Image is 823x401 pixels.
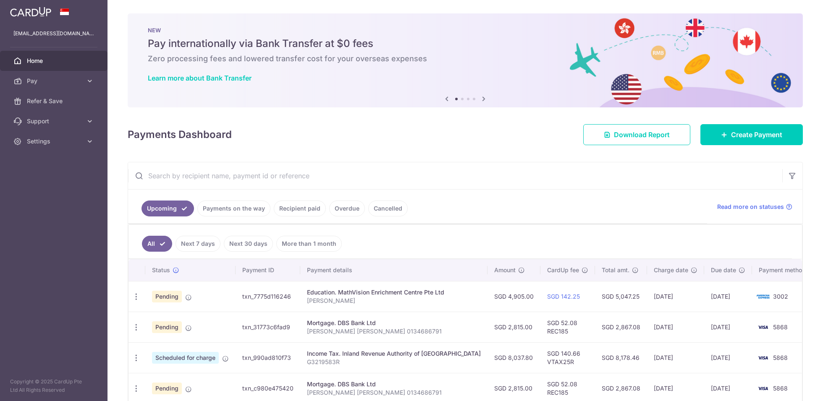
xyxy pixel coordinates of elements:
td: SGD 8,037.80 [488,342,540,373]
span: Due date [711,266,736,274]
td: [DATE] [704,281,752,312]
td: SGD 2,815.00 [488,312,540,342]
span: Pending [152,321,182,333]
span: Total amt. [602,266,629,274]
p: NEW [148,27,783,34]
iframe: Opens a widget where you can find more information [769,376,815,397]
a: Create Payment [700,124,803,145]
span: 5868 [773,354,788,361]
p: [PERSON_NAME] [PERSON_NAME] 0134686791 [307,388,481,397]
img: Bank transfer banner [128,13,803,107]
img: Bank Card [755,383,771,393]
td: SGD 8,178.46 [595,342,647,373]
a: Payments on the way [197,200,270,216]
div: Mortgage. DBS Bank Ltd [307,380,481,388]
p: G3219583R [307,358,481,366]
a: Recipient paid [274,200,326,216]
h5: Pay internationally via Bank Transfer at $0 fees [148,37,783,50]
a: Read more on statuses [717,203,792,211]
span: Pay [27,77,82,85]
td: txn_31773c6fad9 [236,312,300,342]
td: SGD 2,867.08 [595,312,647,342]
p: [PERSON_NAME] [307,297,481,305]
div: Mortgage. DBS Bank Ltd [307,319,481,327]
h4: Payments Dashboard [128,127,232,142]
a: Learn more about Bank Transfer [148,74,252,82]
a: Cancelled [368,200,408,216]
span: Create Payment [731,130,782,140]
span: Home [27,57,82,65]
h6: Zero processing fees and lowered transfer cost for your overseas expenses [148,54,783,64]
td: [DATE] [704,312,752,342]
a: More than 1 month [276,236,342,252]
input: Search by recipient name, payment id or reference [128,162,782,189]
a: Next 30 days [224,236,273,252]
p: [PERSON_NAME] [PERSON_NAME] 0134686791 [307,327,481,336]
span: Scheduled for charge [152,352,219,364]
span: CardUp fee [547,266,579,274]
div: Education. MathVision Enrichment Centre Pte Ltd [307,288,481,297]
img: Bank Card [755,322,771,332]
span: Status [152,266,170,274]
a: Overdue [329,200,365,216]
td: [DATE] [704,342,752,373]
a: Next 7 days [176,236,220,252]
div: Income Tax. Inland Revenue Authority of [GEOGRAPHIC_DATA] [307,349,481,358]
span: 5868 [773,323,788,331]
td: SGD 5,047.25 [595,281,647,312]
a: All [142,236,172,252]
img: CardUp [10,7,51,17]
td: [DATE] [647,342,704,373]
td: txn_990ad810f73 [236,342,300,373]
th: Payment details [300,259,488,281]
span: 3002 [773,293,788,300]
span: Support [27,117,82,125]
td: [DATE] [647,312,704,342]
img: Bank Card [755,292,771,302]
span: Refer & Save [27,97,82,105]
span: Settings [27,137,82,146]
a: Upcoming [142,200,194,216]
span: Pending [152,383,182,394]
td: SGD 4,905.00 [488,281,540,312]
span: Amount [494,266,516,274]
td: SGD 140.66 VTAX25R [540,342,595,373]
span: Charge date [654,266,688,274]
td: [DATE] [647,281,704,312]
span: Read more on statuses [717,203,784,211]
td: txn_7775d116246 [236,281,300,312]
th: Payment ID [236,259,300,281]
p: [EMAIL_ADDRESS][DOMAIN_NAME] [13,29,94,38]
span: Download Report [614,130,670,140]
a: Download Report [583,124,690,145]
a: SGD 142.25 [547,293,580,300]
span: Pending [152,291,182,302]
td: SGD 52.08 REC185 [540,312,595,342]
img: Bank Card [755,353,771,363]
th: Payment method [752,259,816,281]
